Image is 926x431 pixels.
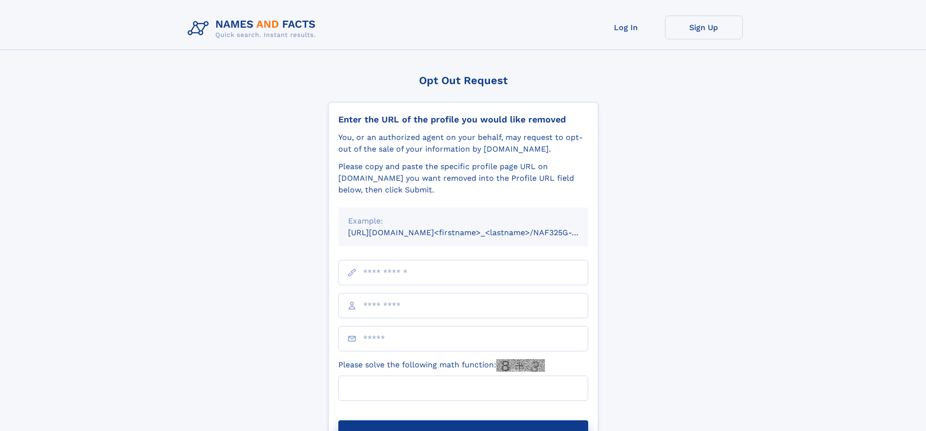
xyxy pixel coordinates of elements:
[338,161,588,196] div: Please copy and paste the specific profile page URL on [DOMAIN_NAME] you want removed into the Pr...
[338,114,588,125] div: Enter the URL of the profile you would like removed
[348,215,578,227] div: Example:
[348,228,607,237] small: [URL][DOMAIN_NAME]<firstname>_<lastname>/NAF325G-xxxxxxxx
[338,359,545,372] label: Please solve the following math function:
[665,16,743,39] a: Sign Up
[587,16,665,39] a: Log In
[184,16,324,42] img: Logo Names and Facts
[338,132,588,155] div: You, or an authorized agent on your behalf, may request to opt-out of the sale of your informatio...
[328,74,598,86] div: Opt Out Request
